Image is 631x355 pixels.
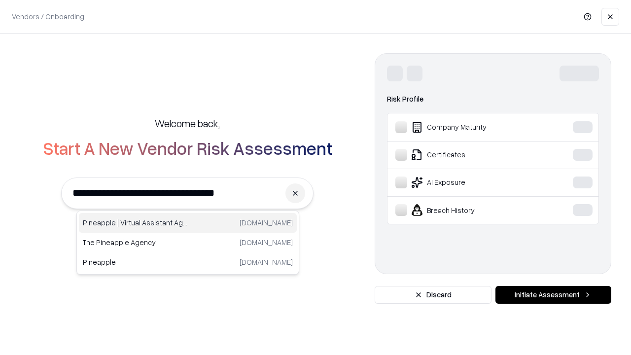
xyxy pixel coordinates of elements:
p: Pineapple [83,257,188,267]
div: Certificates [395,149,543,161]
p: Vendors / Onboarding [12,11,84,22]
div: Company Maturity [395,121,543,133]
button: Discard [375,286,491,304]
h5: Welcome back, [155,116,220,130]
p: [DOMAIN_NAME] [240,257,293,267]
p: [DOMAIN_NAME] [240,217,293,228]
div: AI Exposure [395,177,543,188]
div: Breach History [395,204,543,216]
p: [DOMAIN_NAME] [240,237,293,248]
div: Risk Profile [387,93,599,105]
p: The Pineapple Agency [83,237,188,248]
button: Initiate Assessment [495,286,611,304]
h2: Start A New Vendor Risk Assessment [43,138,332,158]
p: Pineapple | Virtual Assistant Agency [83,217,188,228]
div: Suggestions [76,211,299,275]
